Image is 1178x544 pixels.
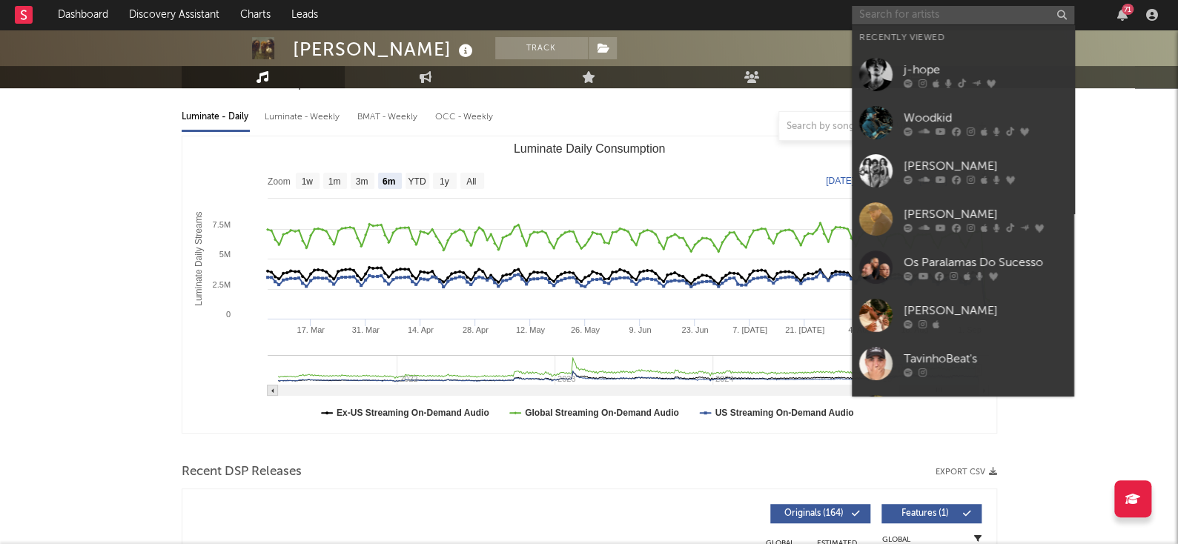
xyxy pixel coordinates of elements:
[293,37,477,62] div: [PERSON_NAME]
[936,468,997,477] button: Export CSV
[265,105,343,130] div: Luminate - Weekly
[681,325,708,334] text: 23. Jun
[904,253,1067,271] div: Os Paralamas Do Sucesso
[515,325,545,334] text: 12. May
[382,176,394,187] text: 6m
[462,325,488,334] text: 28. Apr
[466,176,475,187] text: All
[852,50,1074,99] a: j-hope
[351,325,380,334] text: 31. Mar
[513,142,665,155] text: Luminate Daily Consumption
[357,105,420,130] div: BMAT - Weekly
[439,176,449,187] text: 1y
[891,509,959,518] span: Features ( 1 )
[495,37,588,59] button: Track
[629,325,651,334] text: 9. Jun
[225,310,230,319] text: 0
[219,250,230,259] text: 5M
[715,408,853,418] text: US Streaming On-Demand Audio
[852,99,1074,147] a: Woodkid
[524,408,678,418] text: Global Streaming On-Demand Audio
[337,408,489,418] text: Ex-US Streaming On-Demand Audio
[328,176,340,187] text: 1m
[193,211,203,305] text: Luminate Daily Streams
[407,325,433,334] text: 14. Apr
[904,157,1067,175] div: [PERSON_NAME]
[784,325,824,334] text: 21. [DATE]
[852,147,1074,195] a: [PERSON_NAME]
[852,339,1074,388] a: TavinhoBeat's
[355,176,368,187] text: 3m
[1117,9,1128,21] button: 71
[904,109,1067,127] div: Woodkid
[182,136,996,433] svg: Luminate Daily Consumption
[297,325,325,334] text: 17. Mar
[268,176,291,187] text: Zoom
[826,176,854,186] text: [DATE]
[881,504,982,523] button: Features(1)
[1122,4,1134,15] div: 71
[852,291,1074,339] a: [PERSON_NAME]
[182,463,302,481] span: Recent DSP Releases
[852,388,1074,436] a: DJ BL
[780,509,848,518] span: Originals ( 164 )
[847,325,870,334] text: 4. Aug
[852,243,1074,291] a: Os Paralamas Do Sucesso
[435,105,494,130] div: OCC - Weekly
[852,195,1074,243] a: [PERSON_NAME]
[212,280,230,289] text: 2.5M
[859,29,1067,47] div: Recently Viewed
[770,504,870,523] button: Originals(164)
[301,176,313,187] text: 1w
[408,176,426,187] text: YTD
[732,325,767,334] text: 7. [DATE]
[570,325,600,334] text: 26. May
[212,220,230,229] text: 7.5M
[852,6,1074,24] input: Search for artists
[904,61,1067,79] div: j-hope
[182,105,250,130] div: Luminate - Daily
[904,350,1067,368] div: TavinhoBeat's
[779,121,936,133] input: Search by song name or URL
[904,205,1067,223] div: [PERSON_NAME]
[904,302,1067,319] div: [PERSON_NAME]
